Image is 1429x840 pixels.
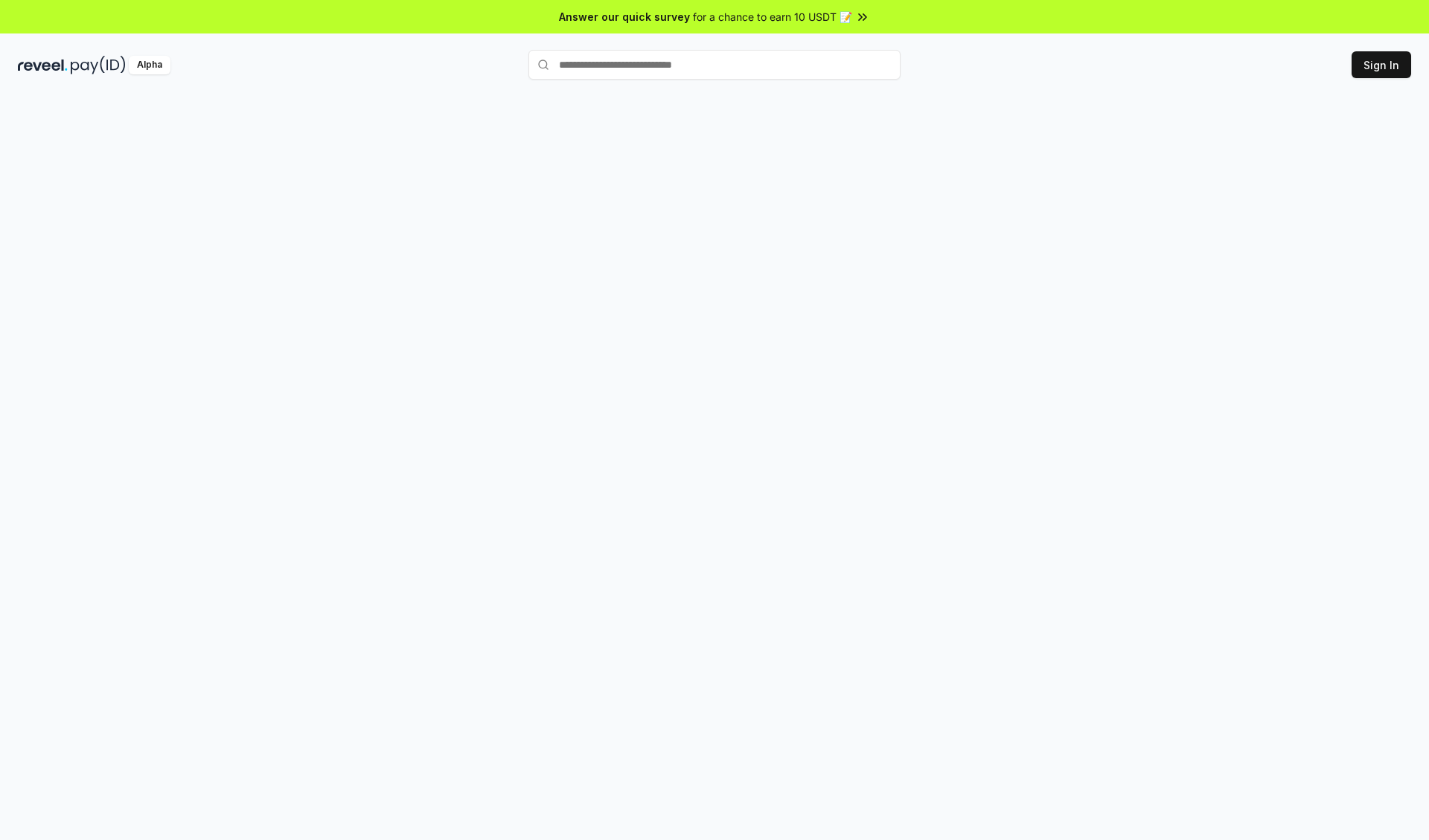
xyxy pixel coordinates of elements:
span: Answer our quick survey [559,9,690,25]
div: Alpha [129,56,170,74]
img: pay_id [71,56,126,74]
button: Sign In [1352,51,1411,78]
img: reveel_dark [18,56,68,74]
span: for a chance to earn 10 USDT 📝 [693,9,852,25]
